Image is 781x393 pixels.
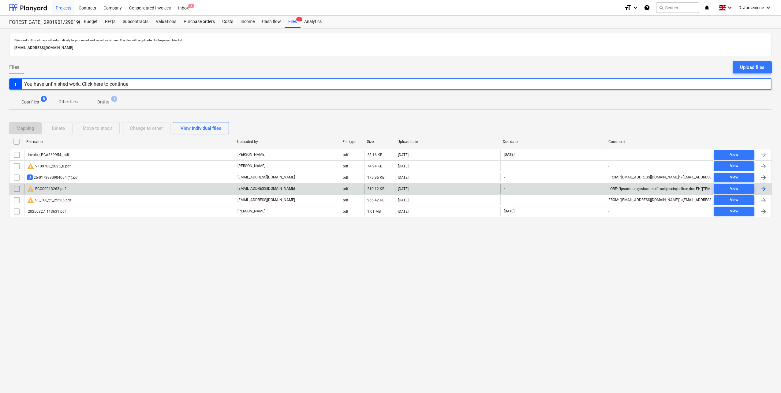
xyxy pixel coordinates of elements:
span: 1 [188,4,194,8]
div: SF_TOI_25_25585.pdf [27,196,71,204]
p: [PERSON_NAME] [237,152,265,157]
span: 1 [111,96,117,102]
p: Cost files [21,99,39,105]
span: - [503,197,506,203]
div: Size [367,140,393,144]
button: View [714,173,754,182]
p: [EMAIL_ADDRESS][DOMAIN_NAME] [237,197,295,203]
button: View individual files [173,122,229,134]
div: 20250827_113631.pdf [27,209,66,214]
div: 1.01 MB [367,209,381,214]
div: 25-0173990904004 (1).pdf [27,174,79,180]
a: Analytics [301,16,325,28]
a: Costs [219,16,237,28]
div: Files [285,16,301,28]
button: View [714,161,754,171]
div: Upload files [740,63,764,71]
p: Other files [58,99,78,105]
p: [EMAIL_ADDRESS][DOMAIN_NAME] [237,186,295,191]
div: FOREST GATE_ 2901901/2901902/2901903 [9,19,73,26]
div: - [608,153,609,157]
div: ECO00013263.pdf [27,185,66,193]
div: V109708_2025_8.pdf [27,163,71,170]
span: - [503,163,506,169]
i: keyboard_arrow_down [764,4,772,11]
p: Files sent to this address will automatically be processed and tested for viruses. The files will... [14,38,767,42]
i: Knowledge base [644,4,650,11]
div: pdf [343,153,348,157]
span: [DATE] [503,152,515,157]
p: [EMAIL_ADDRESS][DOMAIN_NAME] [14,45,767,51]
button: Search [656,2,699,13]
a: Valuations [152,16,180,28]
div: pdf [343,175,348,180]
button: View [714,184,754,194]
div: Uploaded by [237,140,338,144]
div: View [730,185,738,192]
div: File type [342,140,362,144]
span: [DATE] [503,209,515,214]
span: - [503,175,506,180]
a: Subcontracts [119,16,152,28]
p: [PERSON_NAME] [237,209,265,214]
a: Cash flow [258,16,285,28]
p: Drafts [97,99,109,105]
button: View [714,195,754,205]
div: pdf [343,187,348,191]
div: RFQs [101,16,119,28]
span: 8 [41,96,47,102]
div: [DATE] [398,164,409,168]
i: format_size [624,4,632,11]
a: Income [237,16,258,28]
button: View [714,207,754,216]
div: View [730,163,738,170]
span: search [659,5,664,10]
a: Purchase orders [180,16,219,28]
div: 210.12 KB [367,187,384,191]
span: 3 [27,174,33,180]
span: warning [27,185,34,193]
div: 28.16 KB [367,153,382,157]
i: keyboard_arrow_down [632,4,639,11]
div: 74.94 KB [367,164,382,168]
span: - [503,186,506,191]
div: - [608,209,609,214]
div: - [608,164,609,168]
div: You have unfinished work. Click here to continue [24,81,128,87]
div: View [730,174,738,181]
div: View [730,196,738,204]
div: [DATE] [398,198,409,202]
iframe: Chat Widget [750,364,781,393]
p: [PERSON_NAME] [237,163,265,169]
div: 266.42 KB [367,198,384,202]
div: File name [26,140,232,144]
span: warning [27,163,34,170]
div: Due date [503,140,603,144]
div: Comment [608,140,709,144]
div: pdf [343,209,348,214]
div: pdf [343,198,348,202]
a: Files8 [285,16,301,28]
span: Files [9,64,19,71]
p: [EMAIL_ADDRESS][DOMAIN_NAME] [237,175,295,180]
button: Upload files [733,61,772,73]
div: Upload date [398,140,498,144]
span: 8 [296,17,302,21]
div: [DATE] [398,175,409,180]
div: [DATE] [398,153,409,157]
div: pdf [343,164,348,168]
a: Budget [80,16,101,28]
div: View [730,151,738,158]
div: [DATE] [398,209,409,214]
div: Invoice_PCA369954_.pdf [27,153,69,157]
div: [DATE] [398,187,409,191]
i: keyboard_arrow_down [726,4,734,11]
